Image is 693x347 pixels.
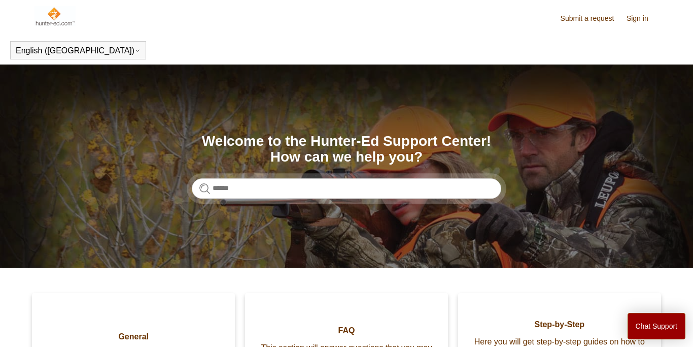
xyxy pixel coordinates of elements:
[473,319,646,331] span: Step-by-Step
[192,134,501,165] h1: Welcome to the Hunter-Ed Support Center! How can we help you?
[47,331,220,343] span: General
[192,178,501,199] input: Search
[16,46,141,55] button: English ([GEOGRAPHIC_DATA])
[627,13,659,24] a: Sign in
[34,6,76,26] img: Hunter-Ed Help Center home page
[561,13,625,24] a: Submit a request
[260,325,433,337] span: FAQ
[628,313,686,339] button: Chat Support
